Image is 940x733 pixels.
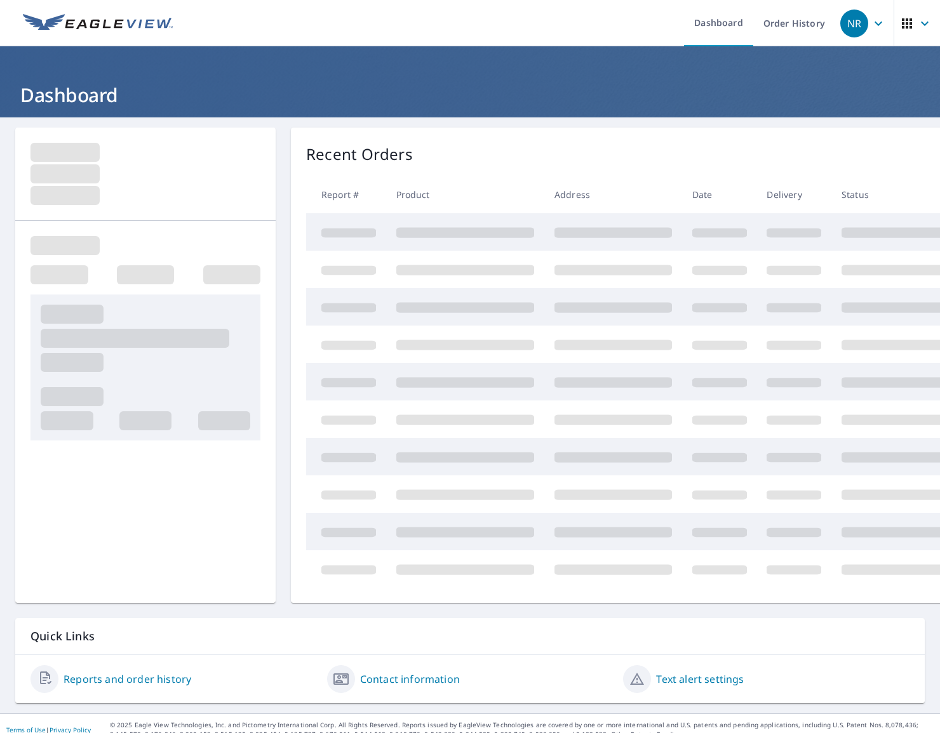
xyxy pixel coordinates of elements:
a: Contact information [360,671,460,687]
th: Product [386,176,544,213]
a: Text alert settings [656,671,744,687]
p: Recent Orders [306,143,413,166]
h1: Dashboard [15,82,925,108]
th: Address [544,176,682,213]
th: Report # [306,176,386,213]
img: EV Logo [23,14,173,33]
a: Reports and order history [64,671,191,687]
th: Date [682,176,757,213]
th: Delivery [756,176,831,213]
p: Quick Links [30,628,910,644]
div: NR [840,10,868,37]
